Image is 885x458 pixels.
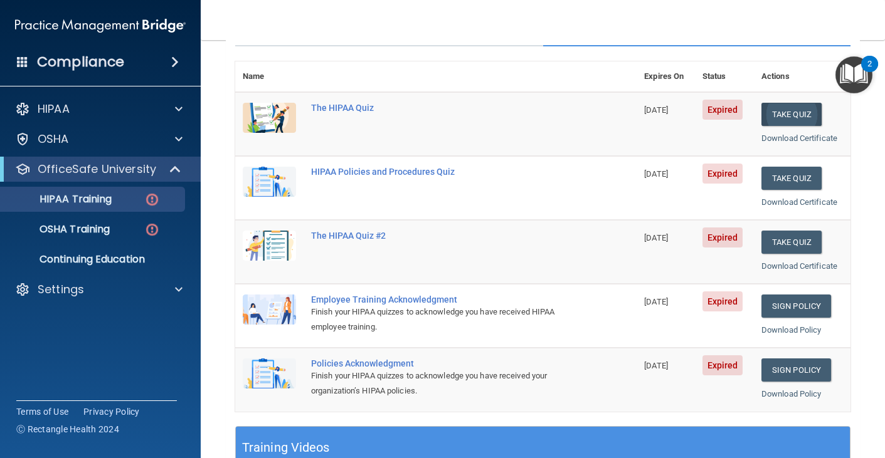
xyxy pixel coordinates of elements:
[754,61,851,92] th: Actions
[311,167,574,177] div: HIPAA Policies and Procedures Quiz
[637,61,694,92] th: Expires On
[15,162,182,177] a: OfficeSafe University
[644,169,668,179] span: [DATE]
[644,233,668,242] span: [DATE]
[38,282,84,297] p: Settings
[644,297,668,306] span: [DATE]
[16,405,68,418] a: Terms of Use
[644,105,668,115] span: [DATE]
[761,103,822,126] button: Take Quiz
[761,231,822,254] button: Take Quiz
[16,423,119,435] span: Ⓒ Rectangle Health 2024
[702,100,743,120] span: Expired
[761,294,831,318] a: Sign Policy
[311,358,574,368] div: Policies Acknowledgment
[37,53,124,71] h4: Compliance
[835,56,872,93] button: Open Resource Center, 2 new notifications
[15,132,183,147] a: OSHA
[867,64,872,80] div: 2
[761,133,837,143] a: Download Certificate
[311,294,574,304] div: Employee Training Acknowledgment
[702,291,743,311] span: Expired
[38,162,156,177] p: OfficeSafe University
[311,304,574,335] div: Finish your HIPAA quizzes to acknowledge you have received HIPAA employee training.
[761,197,837,207] a: Download Certificate
[644,361,668,370] span: [DATE]
[668,375,870,425] iframe: Drift Widget Chat Controller
[15,13,186,38] img: PMB logo
[15,282,183,297] a: Settings
[15,101,183,117] a: HIPAA
[761,358,831,382] a: Sign Policy
[702,164,743,184] span: Expired
[235,61,304,92] th: Name
[311,231,574,241] div: The HIPAA Quiz #2
[311,368,574,398] div: Finish your HIPAA quizzes to acknowledge you have received your organization’s HIPAA policies.
[761,261,837,271] a: Download Certificate
[83,405,140,418] a: Privacy Policy
[144,222,160,237] img: danger-circle.6113f641.png
[8,193,112,206] p: HIPAA Training
[761,325,822,335] a: Download Policy
[761,167,822,190] button: Take Quiz
[8,223,110,236] p: OSHA Training
[144,192,160,207] img: danger-circle.6113f641.png
[311,103,574,113] div: The HIPAA Quiz
[702,227,743,247] span: Expired
[702,355,743,375] span: Expired
[8,253,179,266] p: Continuing Education
[38,132,69,147] p: OSHA
[38,101,70,117] p: HIPAA
[695,61,754,92] th: Status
